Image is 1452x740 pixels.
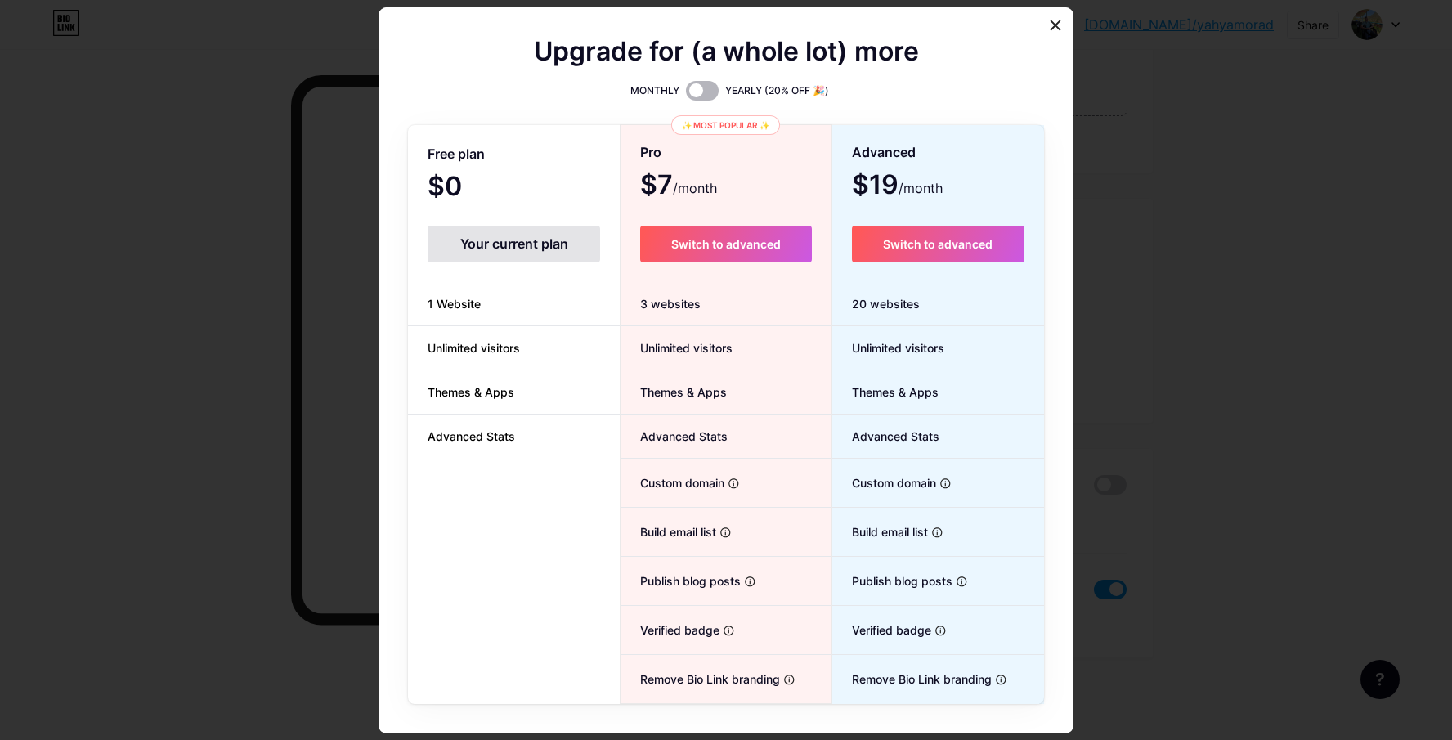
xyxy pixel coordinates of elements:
[899,178,943,198] span: /month
[630,83,679,99] span: MONTHLY
[832,621,931,639] span: Verified badge
[673,178,717,198] span: /month
[621,474,724,491] span: Custom domain
[671,237,781,251] span: Switch to advanced
[621,572,741,590] span: Publish blog posts
[832,428,939,445] span: Advanced Stats
[832,383,939,401] span: Themes & Apps
[408,383,534,401] span: Themes & Apps
[408,339,540,357] span: Unlimited visitors
[852,138,916,167] span: Advanced
[640,226,811,262] button: Switch to advanced
[832,282,1044,326] div: 20 websites
[621,282,831,326] div: 3 websites
[534,42,919,61] span: Upgrade for (a whole lot) more
[832,572,952,590] span: Publish blog posts
[428,226,600,262] div: Your current plan
[621,621,719,639] span: Verified badge
[725,83,829,99] span: YEARLY (20% OFF 🎉)
[621,383,727,401] span: Themes & Apps
[408,295,500,312] span: 1 Website
[852,175,943,198] span: $19
[428,177,506,200] span: $0
[832,670,992,688] span: Remove Bio Link branding
[832,523,928,540] span: Build email list
[640,175,717,198] span: $7
[883,237,993,251] span: Switch to advanced
[428,140,485,168] span: Free plan
[852,226,1024,262] button: Switch to advanced
[640,138,661,167] span: Pro
[621,523,716,540] span: Build email list
[621,339,733,357] span: Unlimited visitors
[408,428,535,445] span: Advanced Stats
[621,428,728,445] span: Advanced Stats
[832,339,944,357] span: Unlimited visitors
[621,670,780,688] span: Remove Bio Link branding
[671,115,780,135] div: ✨ Most popular ✨
[832,474,936,491] span: Custom domain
